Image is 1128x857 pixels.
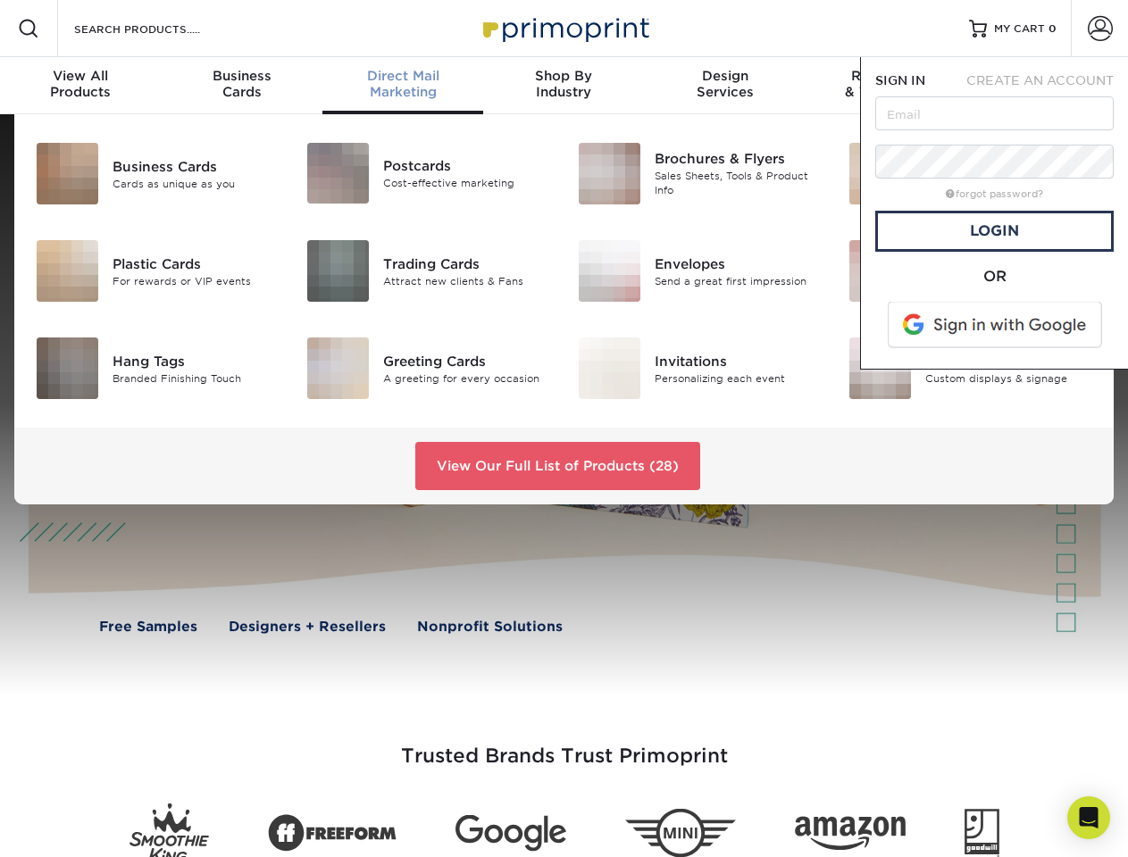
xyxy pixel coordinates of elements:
[875,96,1114,130] input: Email
[42,702,1087,789] h3: Trusted Brands Trust Primoprint
[322,57,483,114] a: Direct MailMarketing
[415,442,700,490] a: View Our Full List of Products (28)
[875,73,925,87] span: SIGN IN
[875,266,1114,287] div: OR
[475,9,654,47] img: Primoprint
[161,68,322,100] div: Cards
[4,803,152,851] iframe: Google Customer Reviews
[645,68,806,100] div: Services
[645,57,806,114] a: DesignServices
[72,18,246,39] input: SEARCH PRODUCTS.....
[806,57,966,114] a: Resources& Templates
[483,68,644,84] span: Shop By
[322,68,483,84] span: Direct Mail
[966,73,1114,87] span: CREATE AN ACCOUNT
[645,68,806,84] span: Design
[806,68,966,84] span: Resources
[455,815,566,852] img: Google
[946,188,1043,200] a: forgot password?
[322,68,483,100] div: Marketing
[1049,22,1057,35] span: 0
[806,68,966,100] div: & Templates
[161,57,322,114] a: BusinessCards
[161,68,322,84] span: Business
[483,68,644,100] div: Industry
[875,211,1114,252] a: Login
[994,21,1045,37] span: MY CART
[1067,796,1110,839] div: Open Intercom Messenger
[795,817,906,851] img: Amazon
[483,57,644,114] a: Shop ByIndustry
[965,809,999,857] img: Goodwill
